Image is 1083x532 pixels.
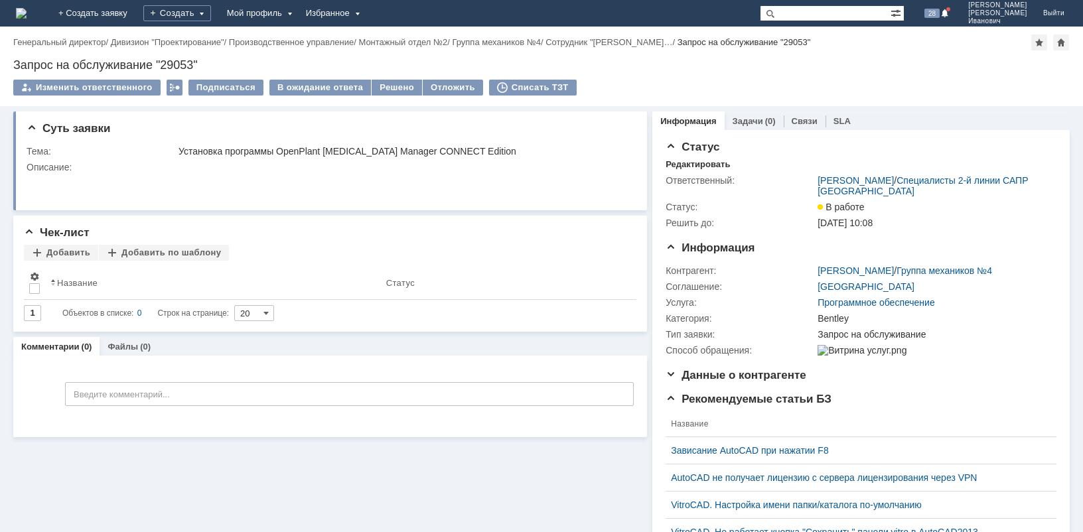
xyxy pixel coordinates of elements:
div: (0) [140,342,151,352]
a: [GEOGRAPHIC_DATA] [818,281,914,292]
div: / [358,37,452,47]
div: Соглашение: [666,281,815,292]
a: Программное обеспечение [818,297,935,308]
a: Информация [660,116,716,126]
span: [PERSON_NAME] [968,9,1027,17]
span: Рекомендуемые статьи БЗ [666,393,831,405]
span: Настройки [29,271,40,282]
div: / [229,37,359,47]
div: Установка программы OpenPlant [MEDICAL_DATA] Manager CONNECT Edition [179,146,628,157]
div: (0) [82,342,92,352]
div: Способ обращения: [666,345,815,356]
a: Сотрудник "[PERSON_NAME]… [545,37,672,47]
div: 0 [137,305,142,321]
a: Специалисты 2-й линии САПР [GEOGRAPHIC_DATA] [818,175,1028,196]
span: Объектов в списке: [62,308,133,318]
th: Название [666,411,1046,437]
a: Монтажный отдел №2 [358,37,447,47]
a: [PERSON_NAME] [818,175,894,186]
div: Категория: [666,313,815,324]
a: VitroCAD. Настройка имени папки/каталога по-умолчанию [671,499,1041,510]
a: Файлы [108,342,138,352]
div: / [818,265,992,276]
div: Тема: [27,146,176,157]
a: [PERSON_NAME] [818,265,894,276]
div: Описание: [27,162,630,172]
span: Данные о контрагенте [666,369,806,381]
span: Информация [666,241,755,254]
div: / [545,37,678,47]
div: Запрос на обслуживание [818,329,1050,340]
a: Связи [792,116,818,126]
a: Группа механиков №4 [452,37,540,47]
img: logo [16,8,27,19]
div: Статус: [666,202,815,212]
span: Суть заявки [27,122,110,135]
div: Добавить в избранное [1031,34,1047,50]
div: Ответственный: [666,175,815,186]
div: Запрос на обслуживание "29053" [678,37,811,47]
a: Группа механиков №4 [897,265,992,276]
div: Сделать домашней страницей [1053,34,1069,50]
span: Статус [666,141,719,153]
div: Статус [386,278,415,288]
div: / [13,37,111,47]
div: Запрос на обслуживание "29053" [13,58,1070,72]
span: [PERSON_NAME] [968,1,1027,9]
span: В работе [818,202,864,212]
span: Расширенный поиск [891,6,904,19]
span: Иванович [968,17,1027,25]
a: Генеральный директор [13,37,106,47]
a: Комментарии [21,342,80,352]
div: Название [57,278,98,288]
div: Тип заявки: [666,329,815,340]
a: AutoCAD не получает лицензию с сервера лицензирования через VPN [671,472,1041,483]
div: Редактировать [666,159,730,170]
i: Строк на странице: [62,305,229,321]
th: Статус [381,266,626,300]
a: Перейти на домашнюю страницу [16,8,27,19]
div: (0) [765,116,776,126]
div: / [111,37,229,47]
div: Создать [143,5,211,21]
a: Задачи [733,116,763,126]
a: Дивизион "Проектирование" [111,37,224,47]
span: [DATE] 10:08 [818,218,873,228]
a: Производственное управление [229,37,354,47]
div: Услуга: [666,297,815,308]
a: Зависание AutoCAD при нажатии F8 [671,445,1041,456]
a: SLA [833,116,851,126]
div: / [818,175,1050,196]
span: Чек-лист [24,226,90,239]
div: Контрагент: [666,265,815,276]
div: Bentley [818,313,1050,324]
div: Работа с массовостью [167,80,182,96]
div: Решить до: [666,218,815,228]
div: / [452,37,545,47]
th: Название [45,266,381,300]
img: Витрина услуг.png [818,345,906,356]
span: 28 [924,9,940,18]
